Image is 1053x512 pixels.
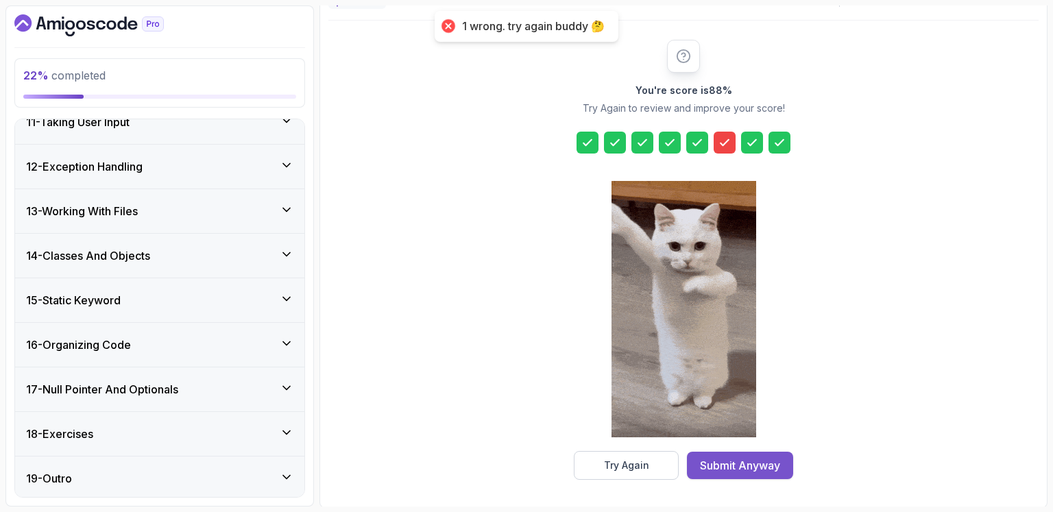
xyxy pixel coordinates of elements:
h3: 13 - Working With Files [26,203,138,219]
button: 19-Outro [15,456,304,500]
button: 13-Working With Files [15,189,304,233]
button: 12-Exception Handling [15,145,304,188]
div: Try Again [604,459,649,472]
h3: 15 - Static Keyword [26,292,121,308]
button: 15-Static Keyword [15,278,304,322]
button: Try Again [574,451,679,480]
div: 1 wrong. try again buddy 🤔 [462,19,605,34]
img: cool-cat [612,181,756,437]
span: completed [23,69,106,82]
h3: 19 - Outro [26,470,72,487]
h3: 17 - Null Pointer And Optionals [26,381,178,398]
button: 17-Null Pointer And Optionals [15,367,304,411]
div: Submit Anyway [700,457,780,474]
button: 16-Organizing Code [15,323,304,367]
h3: 14 - Classes And Objects [26,247,150,264]
h3: 16 - Organizing Code [26,337,131,353]
button: 11-Taking User Input [15,100,304,144]
h3: 12 - Exception Handling [26,158,143,175]
button: 18-Exercises [15,412,304,456]
h3: 18 - Exercises [26,426,93,442]
button: Submit Anyway [687,452,793,479]
h3: 11 - Taking User Input [26,114,130,130]
span: 22 % [23,69,49,82]
button: 14-Classes And Objects [15,234,304,278]
a: Dashboard [14,14,195,36]
h2: You're score is 88 % [636,84,732,97]
p: Try Again to review and improve your score! [583,101,785,115]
